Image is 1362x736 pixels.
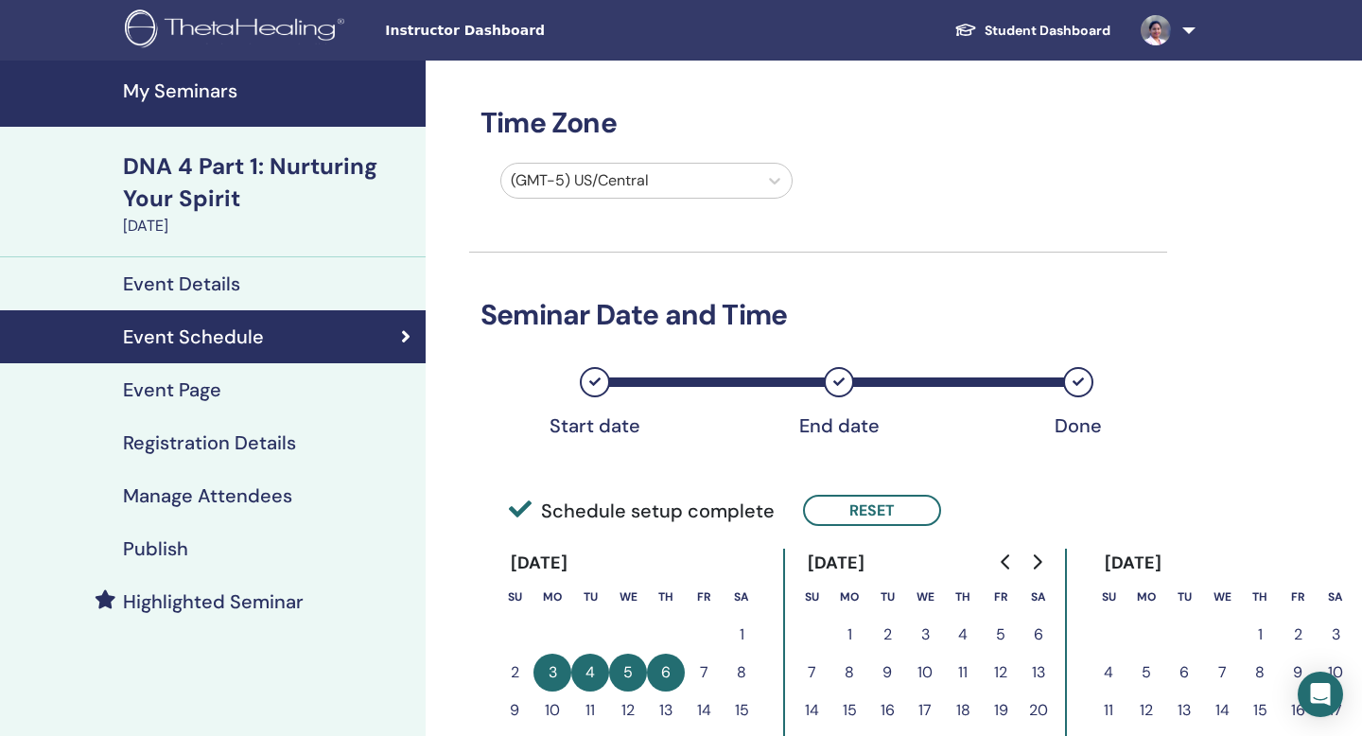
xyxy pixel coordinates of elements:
[571,654,609,692] button: 4
[123,272,240,295] h4: Event Details
[868,692,906,729] button: 16
[533,654,571,692] button: 3
[548,414,642,437] div: Start date
[1203,654,1241,692] button: 7
[1241,578,1279,616] th: Thursday
[1031,414,1126,437] div: Done
[685,654,723,692] button: 7
[609,654,647,692] button: 5
[954,22,977,38] img: graduation-cap-white.svg
[1090,654,1127,692] button: 4
[792,414,886,437] div: End date
[830,692,868,729] button: 15
[609,692,647,729] button: 12
[1090,578,1127,616] th: Sunday
[723,692,760,729] button: 15
[723,654,760,692] button: 8
[1020,616,1057,654] button: 6
[906,692,944,729] button: 17
[1127,692,1165,729] button: 12
[1141,15,1171,45] img: default.jpg
[385,21,669,41] span: Instructor Dashboard
[1317,578,1354,616] th: Saturday
[868,616,906,654] button: 2
[868,578,906,616] th: Tuesday
[469,298,1167,332] h3: Seminar Date and Time
[793,549,881,578] div: [DATE]
[1279,654,1317,692] button: 9
[685,578,723,616] th: Friday
[1165,654,1203,692] button: 6
[1203,578,1241,616] th: Wednesday
[571,692,609,729] button: 11
[830,654,868,692] button: 8
[793,654,830,692] button: 7
[944,578,982,616] th: Thursday
[533,692,571,729] button: 10
[1241,692,1279,729] button: 15
[123,484,292,507] h4: Manage Attendees
[647,578,685,616] th: Thursday
[1165,578,1203,616] th: Tuesday
[496,654,533,692] button: 2
[112,150,426,237] a: DNA 4 Part 1: Nurturing Your Spirit[DATE]
[830,578,868,616] th: Monday
[571,578,609,616] th: Tuesday
[123,150,414,215] div: DNA 4 Part 1: Nurturing Your Spirit
[1298,672,1343,717] div: Open Intercom Messenger
[1090,692,1127,729] button: 11
[1021,543,1052,581] button: Go to next month
[1020,578,1057,616] th: Saturday
[647,692,685,729] button: 13
[793,692,830,729] button: 14
[982,654,1020,692] button: 12
[944,692,982,729] button: 18
[1279,692,1317,729] button: 16
[906,616,944,654] button: 3
[1279,616,1317,654] button: 2
[496,692,533,729] button: 9
[123,378,221,401] h4: Event Page
[496,549,584,578] div: [DATE]
[123,537,188,560] h4: Publish
[1020,692,1057,729] button: 20
[723,616,760,654] button: 1
[1241,616,1279,654] button: 1
[1127,654,1165,692] button: 5
[647,654,685,692] button: 6
[982,692,1020,729] button: 19
[868,654,906,692] button: 9
[123,325,264,348] h4: Event Schedule
[803,495,941,526] button: Reset
[944,616,982,654] button: 4
[1203,692,1241,729] button: 14
[1020,654,1057,692] button: 13
[685,692,723,729] button: 14
[939,13,1126,48] a: Student Dashboard
[123,79,414,102] h4: My Seminars
[944,654,982,692] button: 11
[1279,578,1317,616] th: Friday
[991,543,1021,581] button: Go to previous month
[123,431,296,454] h4: Registration Details
[469,106,1167,140] h3: Time Zone
[1317,654,1354,692] button: 10
[1241,654,1279,692] button: 8
[723,578,760,616] th: Saturday
[496,578,533,616] th: Sunday
[906,654,944,692] button: 10
[123,590,304,613] h4: Highlighted Seminar
[123,215,414,237] div: [DATE]
[1090,549,1178,578] div: [DATE]
[793,578,830,616] th: Sunday
[982,578,1020,616] th: Friday
[533,578,571,616] th: Monday
[609,578,647,616] th: Wednesday
[830,616,868,654] button: 1
[982,616,1020,654] button: 5
[509,497,775,525] span: Schedule setup complete
[906,578,944,616] th: Wednesday
[1317,616,1354,654] button: 3
[1165,692,1203,729] button: 13
[125,9,351,52] img: logo.png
